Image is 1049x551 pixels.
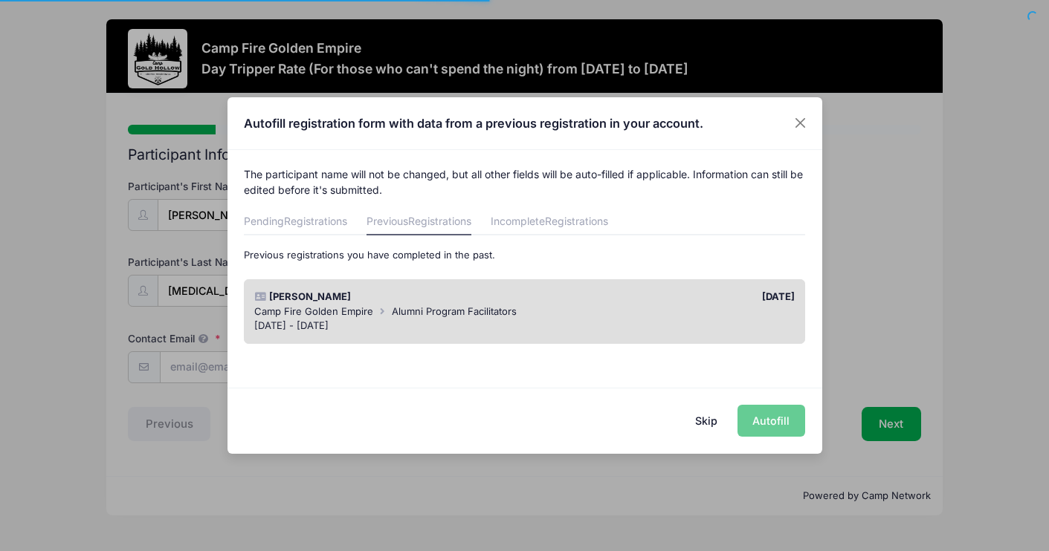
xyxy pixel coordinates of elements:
h4: Autofill registration form with data from a previous registration in your account. [244,114,703,132]
a: Previous [367,209,471,235]
a: Pending [244,209,347,235]
span: Alumni Program Facilitators [392,305,517,317]
p: The participant name will not be changed, but all other fields will be auto-filled if applicable.... [244,166,805,198]
div: [PERSON_NAME] [248,290,525,304]
span: Registrations [284,215,347,227]
p: Previous registrations you have completed in the past. [244,248,805,263]
span: Camp Fire Golden Empire [254,305,373,317]
div: [DATE] [525,290,802,304]
span: Registrations [408,215,471,227]
button: Close [787,110,813,137]
span: Registrations [545,215,608,227]
div: [DATE] - [DATE] [254,319,795,333]
button: Skip [680,405,732,437]
a: Incomplete [491,209,608,235]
